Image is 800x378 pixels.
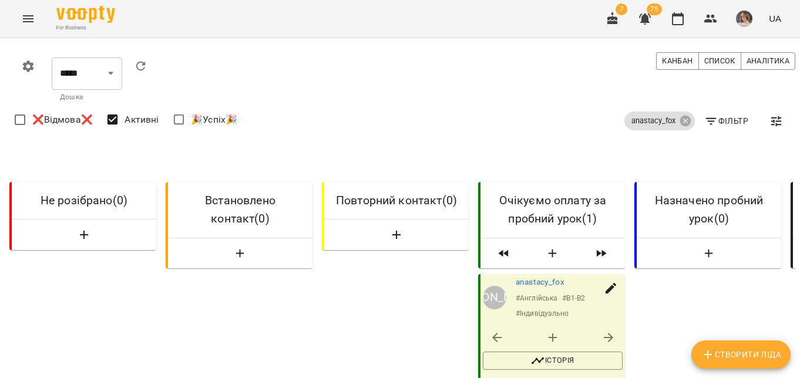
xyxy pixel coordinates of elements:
[56,6,115,23] img: Voopty Logo
[516,308,569,319] p: # Індивідуально
[616,4,627,15] span: 7
[60,92,114,103] p: Дошка
[691,340,791,369] button: Створити Ліда
[704,114,748,128] span: Фільтр
[32,113,93,127] span: ❌Відмова❌
[562,293,585,303] p: # В1-В2
[662,55,693,67] span: Канбан
[177,191,303,228] h6: Встановлено контакт ( 0 )
[701,347,781,362] span: Створити Ліда
[698,52,741,70] button: Список
[736,11,752,27] img: 579a670a21908ba1ed2e248daec19a77.jpeg
[56,24,115,32] span: For Business
[489,353,617,367] span: Історія
[191,113,237,127] span: 🎉Успіх🎉
[483,351,623,370] button: Історія
[583,243,620,264] span: Пересунути лідів з колонки
[334,191,459,210] h6: Повторний контакт ( 0 )
[14,5,42,33] button: Menu
[21,191,147,210] h6: Не розібрано ( 0 )
[490,191,616,228] h6: Очікуємо оплату за пробний урок ( 1 )
[125,113,159,127] span: Активні
[646,191,772,228] h6: Назначено пробний урок ( 0 )
[769,12,781,25] span: UA
[483,286,506,309] div: Тригубенко Ангеліна
[624,112,695,130] div: anastacy_fox
[700,110,753,131] button: Фільтр
[647,4,662,15] span: 75
[624,116,683,126] span: anastacy_fox
[764,8,786,29] button: UA
[329,224,464,245] button: Створити Ліда
[16,224,152,245] button: Створити Ліда
[516,293,557,303] p: # Англійська
[527,243,578,264] button: Створити Ліда
[656,52,698,70] button: Канбан
[483,286,506,309] a: [PERSON_NAME]
[485,243,523,264] span: Пересунути лідів з колонки
[741,52,795,70] button: Аналітика
[641,243,777,264] button: Створити Ліда
[747,55,789,67] span: Аналітика
[173,243,308,264] button: Створити Ліда
[516,277,564,286] a: anastacy_fox
[704,55,735,67] span: Список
